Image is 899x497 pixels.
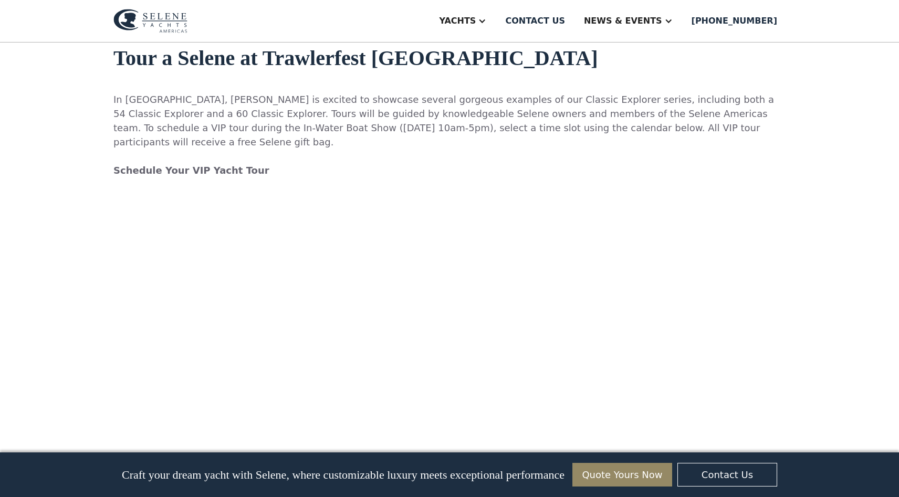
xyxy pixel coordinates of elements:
[584,15,662,27] div: News & EVENTS
[677,463,777,487] a: Contact Us
[113,165,269,176] strong: Schedule Your VIP Yacht Tour
[122,468,565,482] p: Craft your dream yacht with Selene, where customizable luxury meets exceptional performance
[113,78,786,192] p: ‍ In [GEOGRAPHIC_DATA], [PERSON_NAME] is excited to showcase several gorgeous examples of our Cla...
[505,15,565,27] div: Contact us
[113,9,187,33] img: logo
[439,15,476,27] div: Yachts
[692,15,777,27] div: [PHONE_NUMBER]
[113,46,598,70] strong: Tour a Selene at Trawlerfest [GEOGRAPHIC_DATA]
[572,463,672,487] a: Quote Yours Now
